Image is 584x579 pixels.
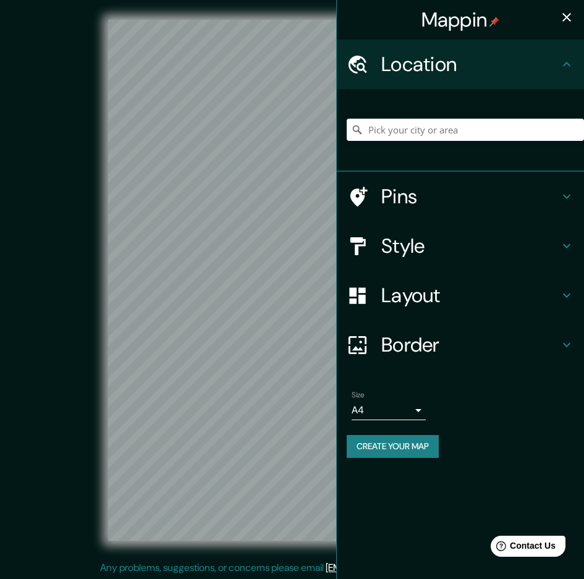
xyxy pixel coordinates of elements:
div: A4 [352,400,426,420]
canvas: Map [108,20,476,541]
h4: Style [381,234,559,258]
div: Pins [337,172,584,221]
div: Border [337,320,584,370]
div: Layout [337,271,584,320]
h4: Pins [381,184,559,209]
div: Location [337,40,584,89]
input: Pick your city or area [347,119,584,141]
h4: Location [381,52,559,77]
button: Create your map [347,435,439,458]
p: Any problems, suggestions, or concerns please email . [100,560,480,575]
a: [EMAIL_ADDRESS][DOMAIN_NAME] [326,561,478,574]
iframe: Help widget launcher [474,531,570,565]
h4: Border [381,332,559,357]
div: Style [337,221,584,271]
label: Size [352,390,365,400]
h4: Layout [381,283,559,308]
h4: Mappin [421,7,500,32]
img: pin-icon.png [489,17,499,27]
